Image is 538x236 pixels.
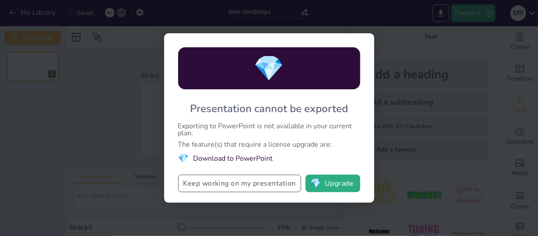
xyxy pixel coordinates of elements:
[190,102,348,116] div: Presentation cannot be exported
[178,123,360,137] div: Exporting to PowerPoint is not available in your current plan.
[178,152,360,164] li: Download to PowerPoint
[310,179,321,188] span: diamond
[178,152,189,164] span: diamond
[254,52,285,85] span: diamond
[178,141,360,148] div: The feature(s) that require a license upgrade are:
[178,175,301,192] button: Keep working on my presentation
[306,175,360,192] button: diamondUpgrade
